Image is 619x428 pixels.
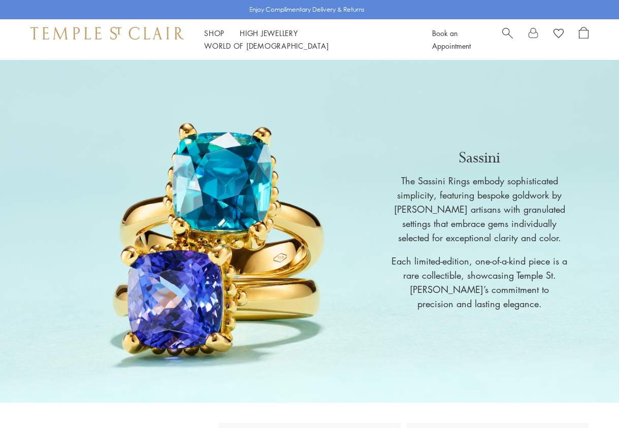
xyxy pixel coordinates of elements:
nav: Main navigation [204,27,409,52]
a: World of [DEMOGRAPHIC_DATA]World of [DEMOGRAPHIC_DATA] [204,41,329,51]
a: Search [502,27,513,52]
a: Open Shopping Bag [579,27,589,52]
a: ShopShop [204,28,224,38]
p: The Sassini Rings embody sophisticated simplicity, featuring bespoke goldwork by [PERSON_NAME] ar... [390,174,568,245]
p: Sassini [390,147,568,169]
p: Enjoy Complimentary Delivery & Returns [249,5,365,15]
iframe: Gorgias live chat messenger [568,380,609,418]
p: Each limited-edition, one-of-a-kind piece is a rare collectible, showcasing Temple St. [PERSON_NA... [390,254,568,311]
a: High JewelleryHigh Jewellery [240,28,298,38]
a: Book an Appointment [432,28,471,51]
img: Temple St. Clair [30,27,184,39]
a: View Wishlist [553,27,564,42]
